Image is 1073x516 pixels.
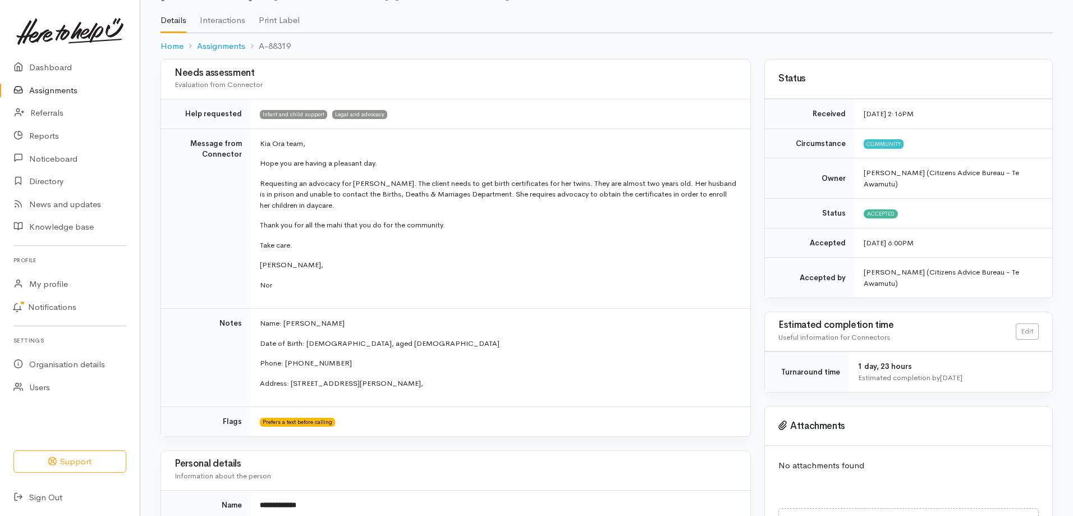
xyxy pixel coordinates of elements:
[13,253,126,268] h6: Profile
[864,209,898,218] span: Accepted
[260,358,352,368] span: Phone: [PHONE_NUMBER]
[260,138,737,149] p: Kia Ora team,
[13,450,126,473] button: Support
[260,280,737,291] p: Nor
[765,258,855,298] td: Accepted by
[260,259,737,271] p: [PERSON_NAME],
[864,168,1019,189] span: [PERSON_NAME] (Citizens Advice Bureau - Te Awamutu)
[864,109,914,118] time: [DATE] 2:16PM
[197,40,245,53] a: Assignments
[765,352,849,392] td: Turnaround time
[864,139,904,148] span: Community
[765,228,855,258] td: Accepted
[855,258,1052,298] td: [PERSON_NAME] (Citizens Advice Bureau - Te Awamutu)
[260,418,335,427] span: Prefers a text before calling
[161,33,1053,60] nav: breadcrumb
[161,99,251,129] td: Help requested
[765,129,855,158] td: Circumstance
[765,199,855,229] td: Status
[161,40,184,53] a: Home
[161,129,251,309] td: Message from Connector
[778,332,890,342] span: Useful information for Connectors
[858,372,1039,383] div: Estimated completion by
[175,80,263,89] span: Evaluation from Connector
[778,74,1039,84] h3: Status
[175,459,737,469] h3: Personal details
[858,362,912,371] span: 1 day, 23 hours
[765,158,855,199] td: Owner
[245,40,291,53] li: A-88319
[260,220,737,231] p: Thank you for all the mahi that you do for the community.
[161,309,251,407] td: Notes
[175,68,737,79] h3: Needs assessment
[161,407,251,436] td: Flags
[778,421,1039,432] h3: Attachments
[1016,323,1039,340] a: Edit
[765,99,855,129] td: Received
[864,238,914,248] time: [DATE] 6:00PM
[260,178,737,211] p: Requesting an advocacy for [PERSON_NAME]. The client needs to get birth certificates for her twin...
[260,378,423,388] span: Address: [STREET_ADDRESS][PERSON_NAME],
[260,110,327,119] span: Infant and child support
[175,471,271,481] span: Information about the person
[260,158,737,169] p: Hope you are having a pleasant day.
[778,459,1039,472] p: No attachments found
[778,320,1016,331] h3: Estimated completion time
[940,373,962,382] time: [DATE]
[13,333,126,348] h6: Settings
[260,339,499,348] span: Date of Birth: [DEMOGRAPHIC_DATA], aged [DEMOGRAPHIC_DATA]
[332,110,387,119] span: Legal and advocacy
[260,240,737,251] p: Take care.
[259,1,300,32] a: Print Label
[161,1,186,33] a: Details
[200,1,245,32] a: Interactions
[260,318,345,328] span: Name: [PERSON_NAME]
